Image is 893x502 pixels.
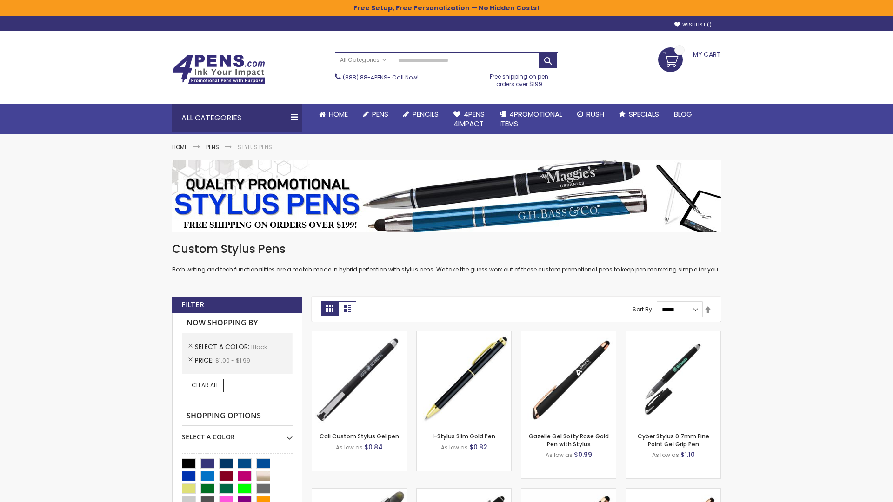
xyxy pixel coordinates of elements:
[417,488,511,496] a: Custom Soft Touch® Metal Pens with Stylus-Black
[312,331,407,339] a: Cali Custom Stylus Gel pen-Black
[629,109,659,119] span: Specials
[340,56,387,64] span: All Categories
[417,331,511,426] img: I-Stylus Slim Gold-Black
[674,21,712,28] a: Wishlist
[433,432,495,440] a: I-Stylus Slim Gold Pen
[206,143,219,151] a: Pens
[355,104,396,125] a: Pens
[343,73,419,81] span: - Call Now!
[335,53,391,68] a: All Categories
[364,443,383,452] span: $0.84
[172,160,721,232] img: Stylus Pens
[312,331,407,426] img: Cali Custom Stylus Gel pen-Black
[195,342,251,351] span: Select A Color
[182,426,293,442] div: Select A Color
[469,443,487,452] span: $0.82
[417,331,511,339] a: I-Stylus Slim Gold-Black
[626,331,720,339] a: Cyber Stylus 0.7mm Fine Point Gel Grip Pen-Black
[453,109,485,128] span: 4Pens 4impact
[195,356,215,365] span: Price
[680,450,695,459] span: $1.10
[586,109,604,119] span: Rush
[172,54,265,84] img: 4Pens Custom Pens and Promotional Products
[521,488,616,496] a: Islander Softy Rose Gold Gel Pen with Stylus-Black
[652,451,679,459] span: As low as
[192,381,219,389] span: Clear All
[181,300,204,310] strong: Filter
[612,104,666,125] a: Specials
[446,104,492,134] a: 4Pens4impact
[251,343,267,351] span: Black
[546,451,573,459] span: As low as
[187,379,224,392] a: Clear All
[172,242,721,257] h1: Custom Stylus Pens
[666,104,700,125] a: Blog
[172,104,302,132] div: All Categories
[336,443,363,451] span: As low as
[413,109,439,119] span: Pencils
[320,432,399,440] a: Cali Custom Stylus Gel pen
[441,443,468,451] span: As low as
[182,313,293,333] strong: Now Shopping by
[674,109,692,119] span: Blog
[321,301,339,316] strong: Grid
[500,109,562,128] span: 4PROMOTIONAL ITEMS
[182,406,293,426] strong: Shopping Options
[633,305,652,313] label: Sort By
[172,143,187,151] a: Home
[529,432,609,448] a: Gazelle Gel Softy Rose Gold Pen with Stylus
[372,109,388,119] span: Pens
[172,242,721,274] div: Both writing and tech functionalities are a match made in hybrid perfection with stylus pens. We ...
[574,450,592,459] span: $0.99
[238,143,272,151] strong: Stylus Pens
[343,73,387,81] a: (888) 88-4PENS
[312,104,355,125] a: Home
[329,109,348,119] span: Home
[521,331,616,339] a: Gazelle Gel Softy Rose Gold Pen with Stylus-Black
[480,69,559,88] div: Free shipping on pen orders over $199
[492,104,570,134] a: 4PROMOTIONALITEMS
[570,104,612,125] a: Rush
[396,104,446,125] a: Pencils
[626,331,720,426] img: Cyber Stylus 0.7mm Fine Point Gel Grip Pen-Black
[638,432,709,448] a: Cyber Stylus 0.7mm Fine Point Gel Grip Pen
[312,488,407,496] a: Souvenir® Jalan Highlighter Stylus Pen Combo-Black
[626,488,720,496] a: Gazelle Gel Softy Rose Gold Pen with Stylus - ColorJet-Black
[521,331,616,426] img: Gazelle Gel Softy Rose Gold Pen with Stylus-Black
[215,357,250,364] span: $1.00 - $1.99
